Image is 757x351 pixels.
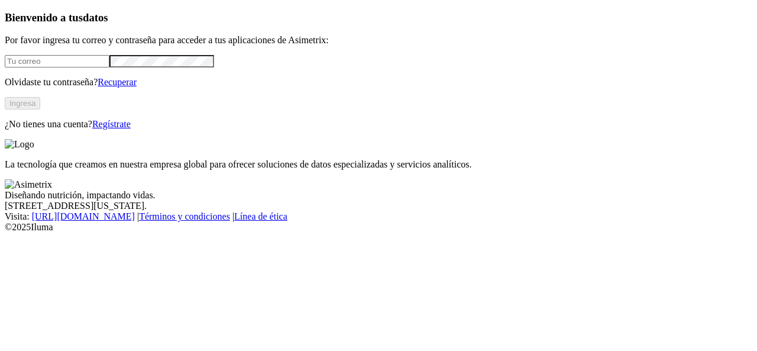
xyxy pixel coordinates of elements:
img: Logo [5,139,34,150]
a: [URL][DOMAIN_NAME] [32,211,135,221]
h3: Bienvenido a tus [5,11,752,24]
div: Visita : | | [5,211,752,222]
a: Recuperar [98,77,137,87]
p: Olvidaste tu contraseña? [5,77,752,88]
p: La tecnología que creamos en nuestra empresa global para ofrecer soluciones de datos especializad... [5,159,752,170]
a: Términos y condiciones [139,211,230,221]
img: Asimetrix [5,179,52,190]
p: ¿No tienes una cuenta? [5,119,752,130]
div: © 2025 Iluma [5,222,752,233]
div: Diseñando nutrición, impactando vidas. [5,190,752,201]
a: Línea de ética [234,211,287,221]
span: datos [83,11,108,24]
div: [STREET_ADDRESS][US_STATE]. [5,201,752,211]
a: Regístrate [92,119,131,129]
input: Tu correo [5,55,109,67]
p: Por favor ingresa tu correo y contraseña para acceder a tus aplicaciones de Asimetrix: [5,35,752,46]
button: Ingresa [5,97,40,110]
